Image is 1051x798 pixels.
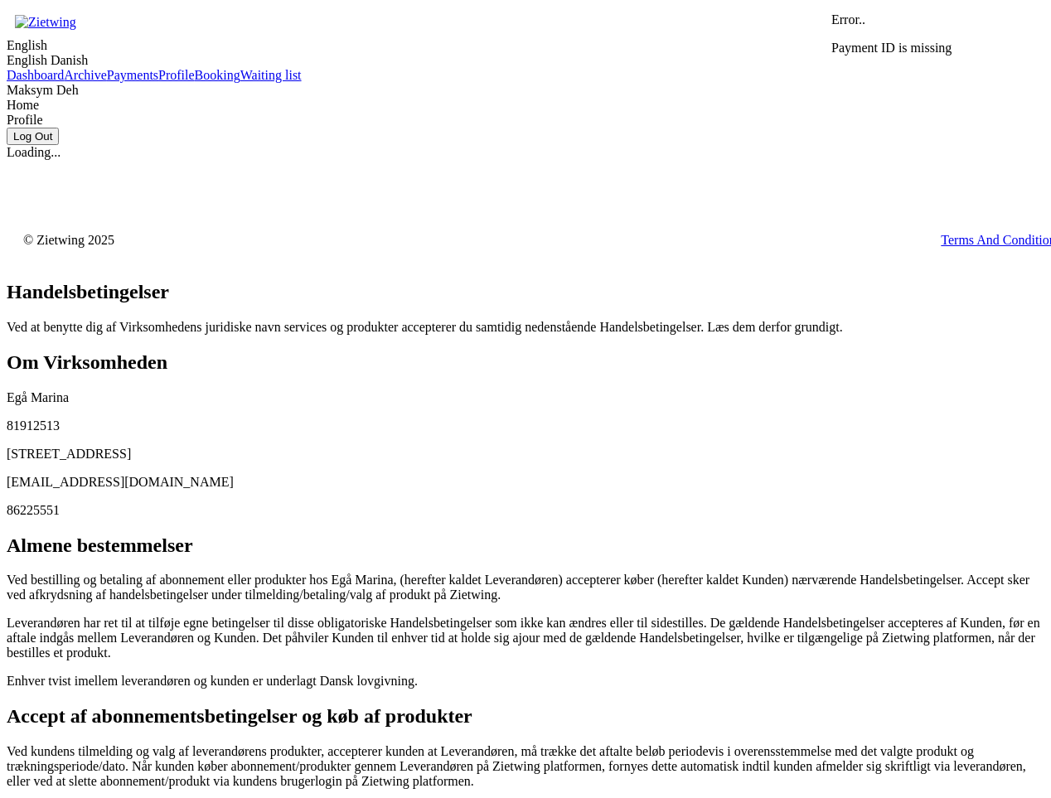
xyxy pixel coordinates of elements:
[831,41,1039,56] p: Payment ID is missing
[7,616,1044,660] p: Leverandøren har ret til at tilføje egne betingelser til disse obligatoriske Handelsbetingelser s...
[7,83,79,97] span: Maksym Deh
[7,475,1044,490] p: [EMAIL_ADDRESS][DOMAIN_NAME]
[7,53,47,67] a: English
[7,281,1044,303] h2: Handelsbetingelser
[195,68,240,82] a: Booking
[7,128,59,145] button: Log Out
[158,68,195,82] a: Profile
[51,53,88,67] a: Danish
[64,68,107,82] a: Archive
[7,38,47,52] span: English
[831,12,1039,27] div: Error..
[7,674,1044,689] p: Enhver tvist imellem leverandøren og kunden er underlagt Dansk lovgivning.
[7,705,1044,728] h2: Accept af abonnementsbetingelser og køb af produkter
[7,418,1044,433] p: 81912513
[7,573,1044,602] p: Ved bestilling og betaling af abonnement eller produkter hos Egå Marina, (herefter kaldet Leveran...
[7,320,1044,335] p: Ved at benytte dig af Virksomhedens juridiske navn services og produkter accepterer du samtidig n...
[7,145,1044,160] div: Loading...
[7,744,1044,789] p: Ved kundens tilmelding og valg af leverandørens produkter, accepterer kunden at Leverandøren, må ...
[240,68,302,82] a: Waiting list
[7,113,1044,128] div: Profile
[7,390,1044,405] p: Egå Marina
[7,98,1044,113] div: Home
[7,503,1044,518] p: 86225551
[7,534,1044,557] h2: Almene bestemmelser
[7,351,1044,374] h2: Om Virksomheden
[7,447,1044,462] p: [STREET_ADDRESS]
[7,68,64,82] a: Dashboard
[107,68,158,82] a: Payments
[7,7,85,38] img: Zietwing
